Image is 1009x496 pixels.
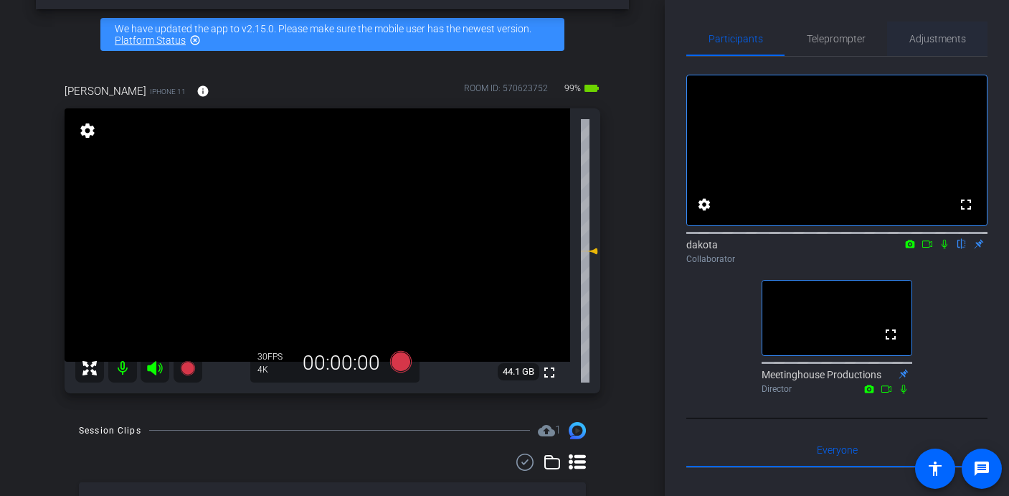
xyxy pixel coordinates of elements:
span: Participants [709,34,763,44]
mat-icon: fullscreen [957,196,975,213]
div: 4K [257,364,293,375]
mat-icon: cloud_upload [538,422,555,439]
span: FPS [267,352,283,362]
span: 99% [562,77,583,100]
span: iPhone 11 [150,86,186,97]
a: Platform Status [115,34,186,46]
mat-icon: highlight_off [189,34,201,46]
div: Meetinghouse Productions [762,368,912,396]
div: Session Clips [79,424,141,438]
span: Destinations for your clips [538,422,561,439]
img: Session clips [569,422,586,439]
mat-icon: 0 dB [581,243,598,260]
mat-icon: info [196,85,209,98]
div: 00:00:00 [293,351,389,375]
span: Everyone [817,445,858,455]
div: We have updated the app to v2.15.0. Please make sure the mobile user has the newest version. [100,18,564,51]
div: dakota [686,238,987,266]
span: 44.1 GB [498,363,539,380]
span: Adjustments [909,34,966,44]
mat-icon: settings [696,196,713,213]
span: Teleprompter [807,34,866,44]
mat-icon: accessibility [927,460,944,477]
span: 1 [555,424,561,436]
mat-icon: fullscreen [882,326,899,343]
mat-icon: battery_std [583,80,600,97]
mat-icon: flip [953,237,970,250]
mat-icon: settings [77,122,98,139]
div: Director [762,383,912,396]
div: 30 [257,351,293,362]
mat-icon: message [973,460,990,477]
div: Collaborator [686,253,987,266]
span: [PERSON_NAME] [65,83,146,99]
mat-icon: fullscreen [541,364,558,381]
div: ROOM ID: 570623752 [464,82,548,103]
